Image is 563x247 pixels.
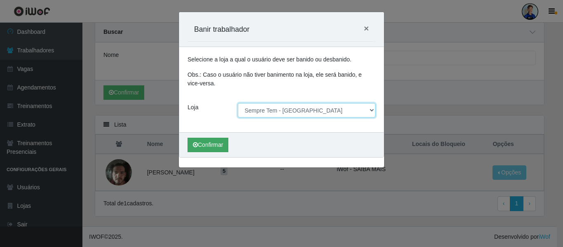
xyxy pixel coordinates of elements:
label: Loja [188,103,198,112]
button: Confirmar [188,138,228,152]
button: Close [357,17,375,39]
span: × [364,24,369,33]
p: Obs.: Caso o usuário não tiver banimento na loja, ele será banido, e vice-versa. [188,71,375,88]
h5: Banir trabalhador [194,24,249,35]
p: Selecione a loja a qual o usuário deve ser banido ou desbanido. [188,55,375,64]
